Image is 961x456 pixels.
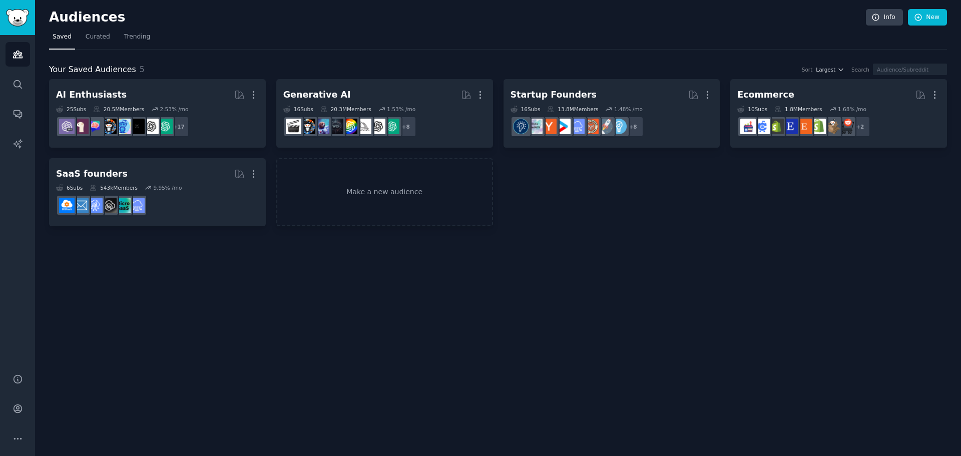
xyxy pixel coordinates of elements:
[866,9,903,26] a: Info
[768,119,784,134] img: reviewmyshopify
[754,119,770,134] img: ecommercemarketing
[283,89,351,101] div: Generative AI
[101,198,117,213] img: NoCodeSaaS
[73,119,89,134] img: LocalLLaMA
[547,106,598,113] div: 13.8M Members
[796,119,812,134] img: Etsy
[93,106,144,113] div: 20.5M Members
[286,119,301,134] img: aivideo
[569,119,585,134] img: SaaS
[730,79,947,148] a: Ecommerce10Subs1.8MMembers1.68% /mo+2ecommercedropshipshopifyEtsyEtsySellersreviewmyshopifyecomme...
[395,116,416,137] div: + 8
[153,184,182,191] div: 9.95 % /mo
[53,33,72,42] span: Saved
[49,10,866,26] h2: Audiences
[56,89,127,101] div: AI Enthusiasts
[611,119,627,134] img: Entrepreneur
[59,198,75,213] img: B2BSaaS
[511,106,541,113] div: 16 Sub s
[838,119,854,134] img: ecommerce
[370,119,385,134] img: OpenAI
[774,106,822,113] div: 1.8M Members
[56,168,128,180] div: SaaS founders
[816,66,835,73] span: Largest
[6,9,29,27] img: GummySearch logo
[49,158,266,227] a: SaaS founders6Subs543kMembers9.95% /moSaaSmicrosaasNoCodeSaaSSaaSSalesSaaS_Email_MarketingB2BSaaS
[583,119,599,134] img: EntrepreneurRideAlong
[555,119,571,134] img: startup
[851,66,869,73] div: Search
[356,119,371,134] img: midjourney
[387,106,415,113] div: 1.53 % /mo
[73,198,89,213] img: SaaS_Email_Marketing
[283,106,313,113] div: 16 Sub s
[527,119,543,134] img: indiehackers
[276,158,493,227] a: Make a new audience
[143,119,159,134] img: OpenAI
[157,119,173,134] img: ChatGPT
[802,66,813,73] div: Sort
[623,116,644,137] div: + 8
[86,33,110,42] span: Curated
[320,106,371,113] div: 20.3M Members
[597,119,613,134] img: startups
[129,198,145,213] img: SaaS
[849,116,870,137] div: + 2
[82,29,114,50] a: Curated
[49,29,75,50] a: Saved
[101,119,117,134] img: aiArt
[782,119,798,134] img: EtsySellers
[541,119,557,134] img: ycombinator
[115,119,131,134] img: artificial
[49,64,136,76] span: Your Saved Audiences
[49,79,266,148] a: AI Enthusiasts25Subs20.5MMembers2.53% /mo+17ChatGPTOpenAIArtificialInteligenceartificialaiArtChat...
[115,198,131,213] img: microsaas
[342,119,357,134] img: GPT3
[810,119,826,134] img: shopify
[737,106,767,113] div: 10 Sub s
[56,184,83,191] div: 6 Sub s
[121,29,154,50] a: Trending
[614,106,643,113] div: 1.48 % /mo
[276,79,493,148] a: Generative AI16Subs20.3MMembers1.53% /mo+8ChatGPTOpenAImidjourneyGPT3weirddalleStableDiffusionaiA...
[511,89,597,101] div: Startup Founders
[314,119,329,134] img: StableDiffusion
[87,198,103,213] img: SaaSSales
[124,33,150,42] span: Trending
[740,119,756,134] img: ecommerce_growth
[59,119,75,134] img: ChatGPTPro
[328,119,343,134] img: weirddalle
[90,184,138,191] div: 543k Members
[56,106,86,113] div: 25 Sub s
[816,66,844,73] button: Largest
[513,119,529,134] img: Entrepreneurship
[873,64,947,75] input: Audience/Subreddit
[384,119,399,134] img: ChatGPT
[737,89,794,101] div: Ecommerce
[300,119,315,134] img: aiArt
[838,106,866,113] div: 1.68 % /mo
[87,119,103,134] img: ChatGPTPromptGenius
[504,79,720,148] a: Startup Founders16Subs13.8MMembers1.48% /mo+8EntrepreneurstartupsEntrepreneurRideAlongSaaSstartup...
[129,119,145,134] img: ArtificialInteligence
[140,65,145,74] span: 5
[160,106,188,113] div: 2.53 % /mo
[168,116,189,137] div: + 17
[908,9,947,26] a: New
[824,119,840,134] img: dropship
